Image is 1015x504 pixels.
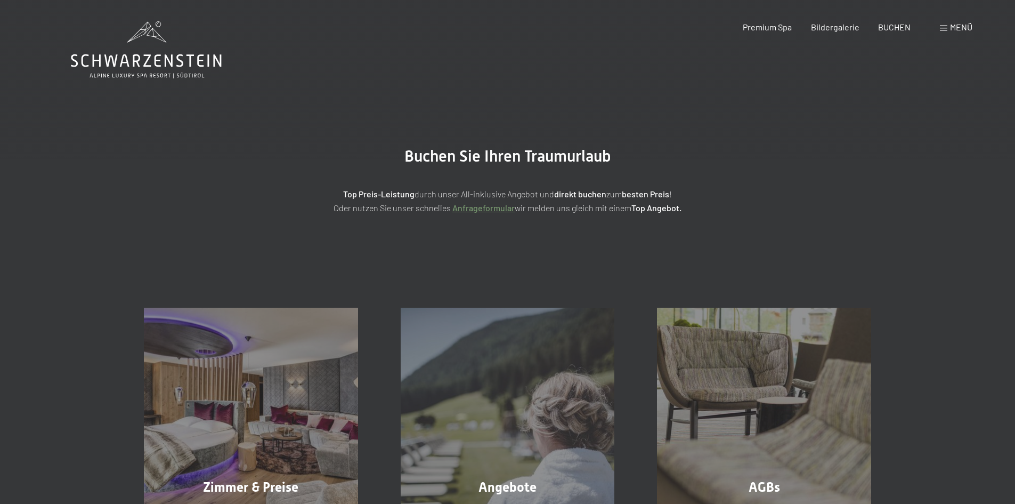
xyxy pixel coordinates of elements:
[743,22,792,32] a: Premium Spa
[203,479,298,495] span: Zimmer & Preise
[811,22,859,32] a: Bildergalerie
[878,22,911,32] a: BUCHEN
[452,203,515,213] a: Anfrageformular
[749,479,780,495] span: AGBs
[241,187,774,214] p: durch unser All-inklusive Angebot und zum ! Oder nutzen Sie unser schnelles wir melden uns gleich...
[404,147,611,165] span: Buchen Sie Ihren Traumurlaub
[554,189,606,199] strong: direkt buchen
[622,189,669,199] strong: besten Preis
[343,189,415,199] strong: Top Preis-Leistung
[631,203,681,213] strong: Top Angebot.
[478,479,537,495] span: Angebote
[950,22,972,32] span: Menü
